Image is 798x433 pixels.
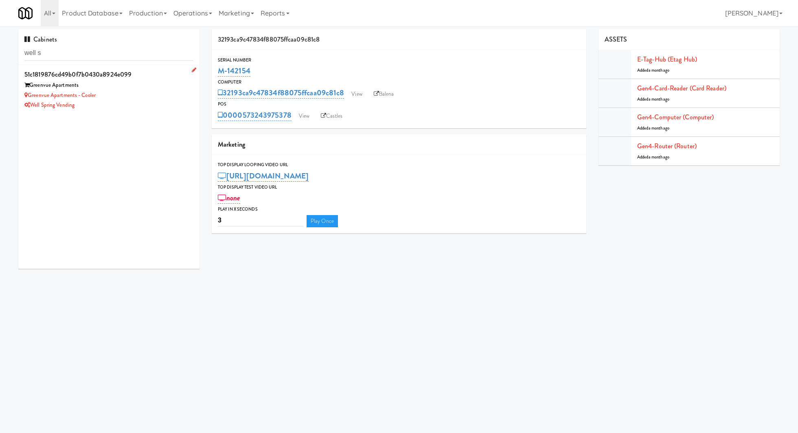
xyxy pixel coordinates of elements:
[218,192,240,204] a: none
[637,84,726,93] a: Gen4-card-reader (Card Reader)
[218,56,580,64] div: Serial Number
[347,88,366,100] a: View
[218,110,292,121] a: 0000573243975378
[637,141,697,151] a: Gen4-router (Router)
[218,78,580,86] div: Computer
[218,140,245,149] span: Marketing
[212,29,586,50] div: 32193ca9c47834f88075ffcaa09c81c8
[649,67,670,73] span: a month ago
[218,65,250,77] a: M-142154
[218,170,309,182] a: [URL][DOMAIN_NAME]
[24,68,193,81] div: 51c1819876cd49b0f7b0430a8924e099
[307,215,338,227] a: Play Once
[649,125,670,131] span: a month ago
[218,161,580,169] div: Top Display Looping Video Url
[24,101,75,109] a: Well Spring Vending
[637,55,697,64] a: E-tag-hub (Etag Hub)
[637,96,670,102] span: Added
[24,35,57,44] span: Cabinets
[637,125,670,131] span: Added
[218,100,580,108] div: POS
[18,6,33,20] img: Micromart
[218,87,344,99] a: 32193ca9c47834f88075ffcaa09c81c8
[605,35,627,44] span: ASSETS
[317,110,346,122] a: Castles
[24,91,96,99] a: Greenvue Apartments - Cooler
[637,112,714,122] a: Gen4-computer (Computer)
[295,110,313,122] a: View
[218,183,580,191] div: Top Display Test Video Url
[370,88,398,100] a: Balena
[18,65,199,114] li: 51c1819876cd49b0f7b0430a8924e099Greenvue Apartments Greenvue Apartments - CoolerWell Spring Vending
[24,46,193,61] input: Search cabinets
[637,67,670,73] span: Added
[24,80,193,90] div: Greenvue Apartments
[649,96,670,102] span: a month ago
[218,205,580,213] div: Play in X seconds
[637,154,670,160] span: Added
[649,154,670,160] span: a month ago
